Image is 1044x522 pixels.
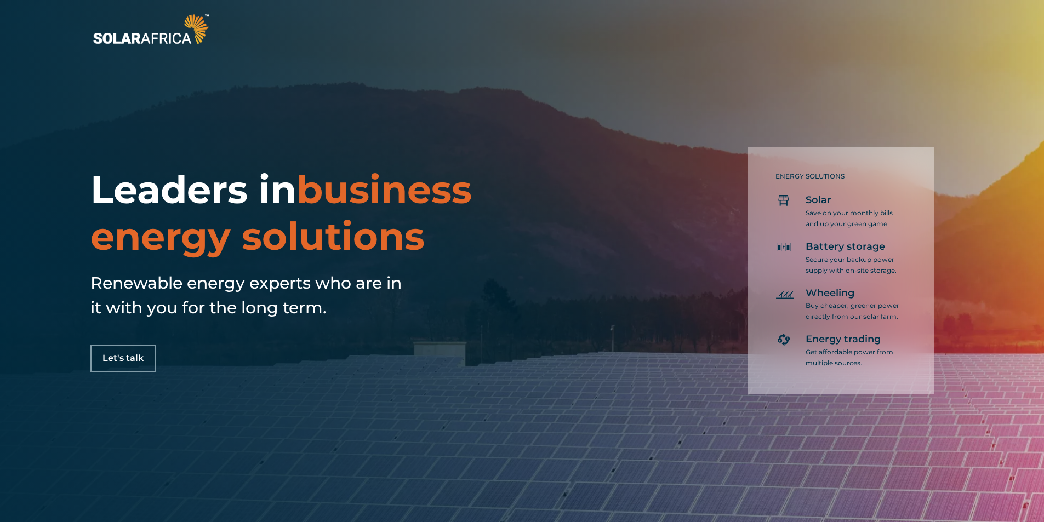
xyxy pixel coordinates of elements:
span: Let's talk [102,354,144,363]
span: Energy trading [806,333,881,346]
p: Save on your monthly bills and up your green game. [806,208,902,230]
a: Let's talk [90,345,156,372]
span: Battery storage [806,240,885,254]
h5: Renewable energy experts who are in it with you for the long term. [90,271,408,320]
p: Get affordable power from multiple sources. [806,347,902,369]
p: Buy cheaper, greener power directly from our solar farm. [806,300,902,322]
span: Solar [806,194,831,207]
p: Secure your backup power supply with on-site storage. [806,254,902,276]
span: Wheeling [806,287,854,300]
h5: ENERGY SOLUTIONS [775,173,902,180]
h1: Leaders in [90,167,609,260]
span: business energy solutions [90,166,472,260]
